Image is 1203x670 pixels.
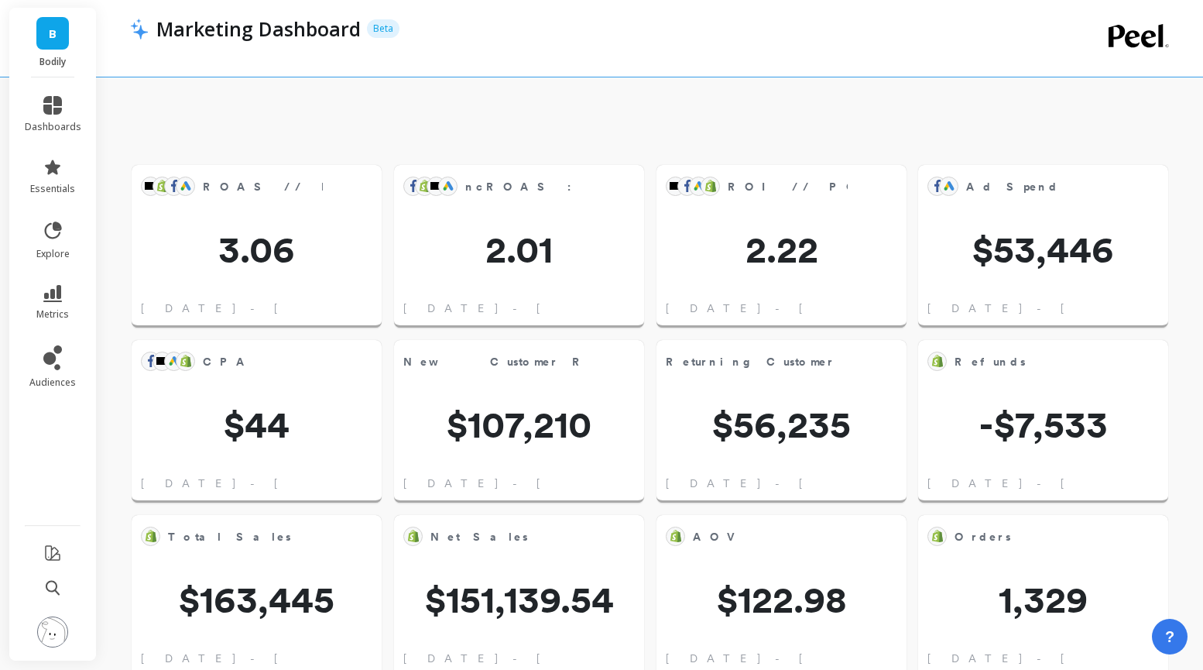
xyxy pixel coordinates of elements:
[25,121,81,133] span: dashboards
[132,231,382,268] span: 3.06
[666,476,896,491] span: [DATE] - [DATE]
[130,18,149,40] img: header icon
[403,476,633,491] span: [DATE] - [DATE]
[132,581,382,618] span: $163,445
[955,354,1026,370] span: Refunds
[656,406,907,443] span: $56,235
[168,526,323,548] span: Total Sales
[36,248,70,260] span: explore
[666,354,938,370] span: Returning Customer Revenue
[430,529,528,545] span: Net Sales
[37,617,68,648] img: profile picture
[49,25,57,43] span: B
[168,529,291,545] span: Total Sales
[203,351,323,373] span: CPA
[36,308,69,321] span: metrics
[693,526,848,548] span: AOV
[394,406,644,443] span: $107,210
[141,301,371,316] span: [DATE] - [DATE]
[918,231,1168,268] span: $53,446
[394,581,644,618] span: $151,139.54
[728,179,897,195] span: ROI // POAS
[394,231,644,268] span: 2.01
[966,179,1059,195] span: Ad Spend
[203,354,253,370] span: CPA
[966,176,1109,198] span: Ad Spend
[30,183,75,195] span: essentials
[203,176,323,198] span: ROAS // MER
[132,406,382,443] span: $44
[955,526,1109,548] span: Orders
[465,176,585,198] span: ncROAS : New Customer Spend / Ad Spend
[403,301,633,316] span: [DATE] - [DATE]
[927,476,1157,491] span: [DATE] - [DATE]
[25,56,81,68] p: Bodily
[141,651,371,666] span: [DATE] - [DATE]
[666,651,896,666] span: [DATE] - [DATE]
[577,61,595,103] img: magic search icon
[430,526,585,548] span: Net Sales
[141,476,371,491] span: [DATE] - [DATE]
[927,651,1157,666] span: [DATE] - [DATE]
[918,581,1168,618] span: 1,329
[656,231,907,268] span: 2.22
[693,529,744,545] span: AOV
[203,179,372,195] span: ROAS // MER
[403,651,633,666] span: [DATE] - [DATE]
[728,176,848,198] span: ROI // POAS
[1165,626,1174,648] span: ?
[666,351,848,373] span: Returning Customer Revenue
[403,351,585,373] span: New Customer Revenue
[656,581,907,618] span: $122.98
[465,179,951,195] span: ncROAS : New Customer Spend / Ad Spend
[367,19,399,38] p: Beta
[955,351,1109,373] span: Refunds
[918,406,1168,443] span: -$7,533
[156,15,361,42] p: Marketing Dashboard
[955,529,1011,545] span: Orders
[1152,619,1188,655] button: ?
[29,376,76,389] span: audiences
[666,301,896,316] span: [DATE] - [DATE]
[403,354,662,370] span: New Customer Revenue
[927,301,1157,316] span: [DATE] - [DATE]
